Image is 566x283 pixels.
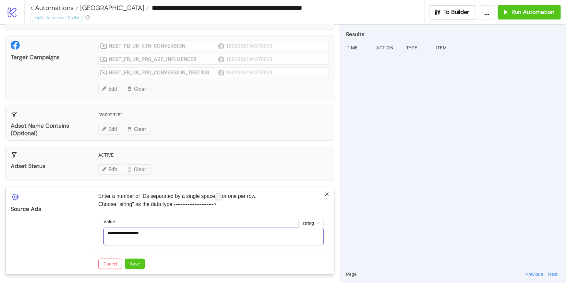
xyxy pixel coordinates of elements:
button: Next [546,271,560,278]
label: Value [103,218,119,225]
div: Item [435,42,561,54]
span: To Builder [444,8,470,16]
button: Cancel [98,259,122,269]
button: To Builder [430,5,476,19]
span: Run Automation [512,8,554,16]
textarea: Value [103,228,324,245]
button: ... [479,5,495,19]
div: Action [376,42,401,54]
div: Type [405,42,431,54]
a: < Automations [30,5,78,11]
p: Enter a number of IDs separated by a single space or one per row. Choose "string" as the data typ... [98,192,329,208]
button: Previous [524,271,545,278]
span: close [325,192,329,197]
button: Save [125,259,145,269]
div: Time [346,42,371,54]
button: Run Automation [498,5,561,19]
span: Page [346,271,356,278]
span: string [302,218,320,228]
h2: Results [346,30,561,38]
span: Cancel [103,261,117,266]
div: Source Ads [11,205,88,213]
div: duplicate from ad IDs list [30,14,83,22]
span: [GEOGRAPHIC_DATA] [78,4,144,12]
a: [GEOGRAPHIC_DATA] [78,5,149,11]
span: Save [130,261,140,266]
